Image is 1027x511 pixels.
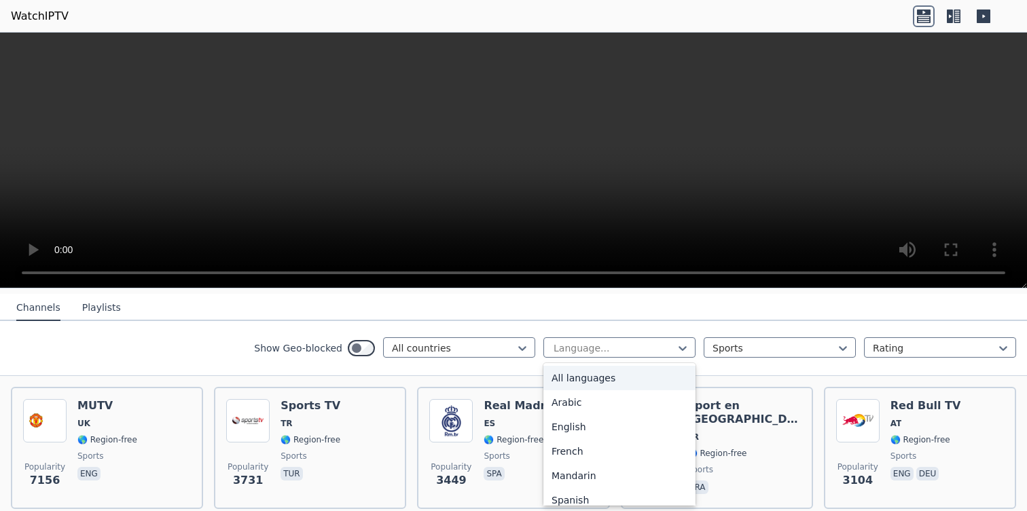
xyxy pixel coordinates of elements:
span: 🌎 Region-free [281,434,340,445]
span: sports [77,451,103,461]
span: 🌎 Region-free [890,434,950,445]
p: fra [687,480,708,494]
p: deu [916,467,939,480]
button: Playlists [82,295,121,321]
span: sports [484,451,509,461]
h6: Real Madrid TV [484,399,577,413]
img: Red Bull TV [836,399,880,442]
span: 3731 [233,472,264,489]
span: 🌎 Region-free [484,434,543,445]
div: French [543,439,696,463]
h6: Red Bull TV [890,399,961,413]
img: Sports TV [226,399,270,442]
span: 7156 [30,472,60,489]
h6: MUTV [77,399,137,413]
div: English [543,415,696,439]
span: 🌎 Region-free [687,448,747,459]
h6: Sports TV [281,399,340,413]
span: Popularity [837,461,878,472]
p: tur [281,467,302,480]
span: 🌎 Region-free [77,434,137,445]
span: sports [687,464,713,475]
span: Popularity [431,461,471,472]
span: TR [281,418,292,429]
span: 3449 [436,472,467,489]
div: All languages [543,366,696,390]
p: eng [890,467,914,480]
p: eng [77,467,101,480]
span: AT [890,418,902,429]
span: sports [890,451,916,461]
span: ES [484,418,495,429]
a: WatchIPTV [11,8,69,24]
p: spa [484,467,504,480]
button: Channels [16,295,60,321]
span: Popularity [228,461,268,472]
div: Mandarin [543,463,696,488]
h6: Sport en [GEOGRAPHIC_DATA] [687,399,801,426]
div: Arabic [543,390,696,415]
span: 3104 [843,472,873,489]
img: Real Madrid TV [429,399,473,442]
span: UK [77,418,90,429]
img: MUTV [23,399,67,442]
span: sports [281,451,306,461]
span: Popularity [24,461,65,472]
label: Show Geo-blocked [254,341,342,355]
